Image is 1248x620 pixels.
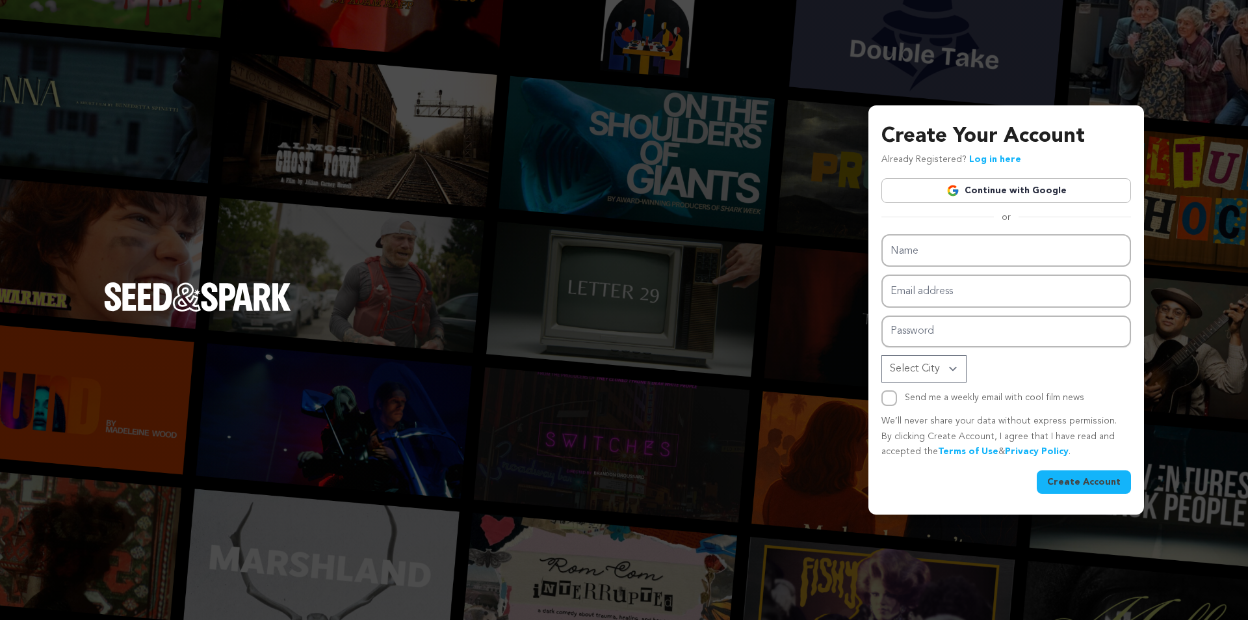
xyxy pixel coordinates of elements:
p: Already Registered? [881,152,1021,168]
p: We’ll never share your data without express permission. By clicking Create Account, I agree that ... [881,414,1131,460]
a: Continue with Google [881,178,1131,203]
input: Email address [881,275,1131,308]
button: Create Account [1037,470,1131,494]
img: Seed&Spark Logo [104,282,291,311]
a: Terms of Use [938,447,998,456]
a: Privacy Policy [1005,447,1069,456]
span: or [994,211,1019,224]
label: Send me a weekly email with cool film news [905,393,1084,402]
h3: Create Your Account [881,121,1131,152]
img: Google logo [946,184,959,197]
input: Password [881,316,1131,347]
a: Log in here [969,155,1021,164]
input: Name [881,234,1131,267]
a: Seed&Spark Homepage [104,282,291,337]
